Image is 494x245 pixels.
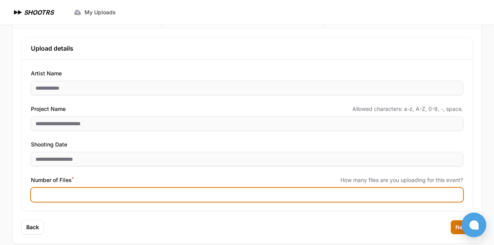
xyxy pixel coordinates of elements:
h1: SHOOTRS [24,8,54,17]
h3: Upload details [31,44,463,53]
button: Back [22,220,44,234]
span: Allowed characters: a-z, A-Z, 0-9, -, space. [352,105,463,113]
span: How many files are you uploading for this event? [340,176,463,184]
span: Next [455,223,468,231]
img: SHOOTRS [12,8,24,17]
button: Next [451,220,472,234]
button: Open chat window [462,213,486,237]
span: Artist Name [31,69,62,78]
span: Back [26,223,39,231]
span: Number of Files [31,175,74,185]
a: SHOOTRS SHOOTRS [12,8,54,17]
span: Project Name [31,104,66,114]
a: My Uploads [69,5,120,19]
span: My Uploads [85,9,116,16]
span: Shooting Date [31,140,67,149]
